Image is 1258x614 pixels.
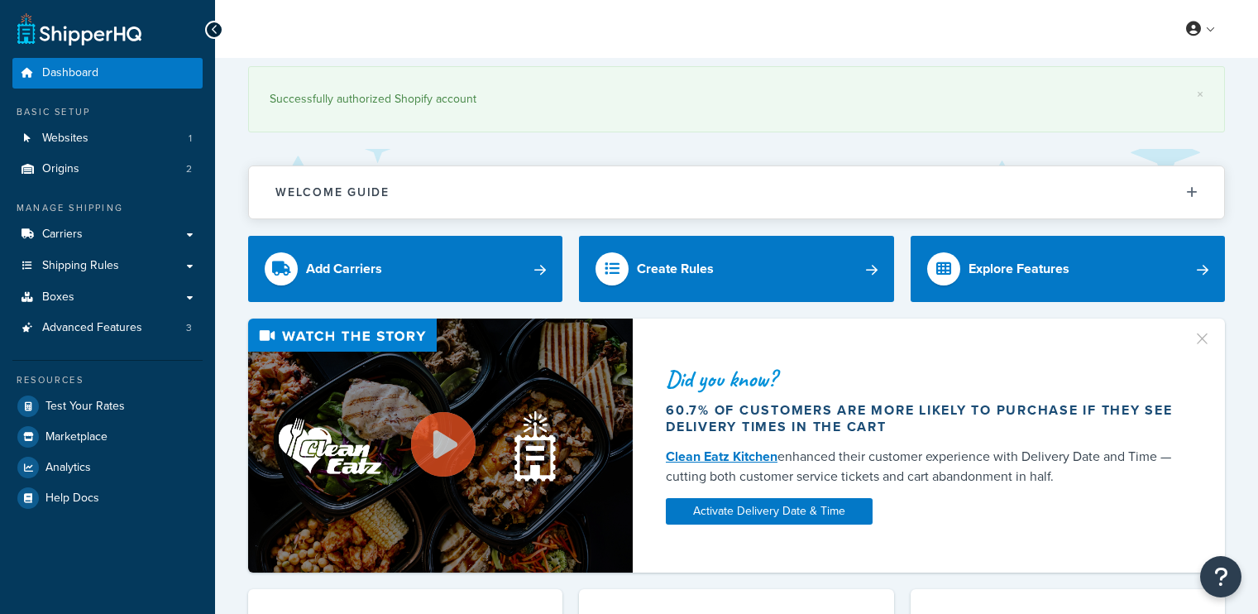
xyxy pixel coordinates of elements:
a: Shipping Rules [12,251,203,281]
span: Help Docs [45,492,99,506]
a: Websites1 [12,123,203,154]
span: Carriers [42,228,83,242]
a: Origins2 [12,154,203,185]
a: Create Rules [579,236,893,302]
button: Open Resource Center [1200,556,1241,597]
a: Help Docs [12,483,203,513]
div: Resources [12,373,203,387]
span: Marketplace [45,430,108,444]
div: Explore Features [969,257,1069,281]
a: Marketplace [12,422,203,452]
a: Explore Features [911,236,1225,302]
a: Add Carriers [248,236,562,302]
li: Origins [12,154,203,185]
div: enhanced their customer experience with Delivery Date and Time — cutting both customer service ti... [666,447,1179,487]
span: Websites [42,132,88,146]
a: Carriers [12,219,203,250]
div: Add Carriers [306,257,382,281]
a: Analytics [12,453,203,482]
img: Video thumbnail [248,319,633,573]
span: 3 [186,321,192,335]
div: Manage Shipping [12,201,203,215]
div: Basic Setup [12,105,203,119]
div: Create Rules [637,257,714,281]
span: Dashboard [42,66,98,80]
div: 60.7% of customers are more likely to purchase if they see delivery times in the cart [666,402,1179,435]
div: Successfully authorized Shopify account [270,88,1203,111]
a: × [1197,88,1203,101]
span: 1 [189,132,192,146]
a: Activate Delivery Date & Time [666,498,873,525]
span: Shipping Rules [42,259,119,273]
span: Analytics [45,461,91,475]
span: Origins [42,162,79,176]
a: Advanced Features3 [12,313,203,343]
span: Advanced Features [42,321,142,335]
button: Welcome Guide [249,166,1224,218]
a: Clean Eatz Kitchen [666,447,777,466]
span: 2 [186,162,192,176]
a: Test Your Rates [12,391,203,421]
li: Websites [12,123,203,154]
span: Boxes [42,290,74,305]
a: Dashboard [12,58,203,89]
li: Advanced Features [12,313,203,343]
h2: Welcome Guide [275,186,390,199]
a: Boxes [12,282,203,313]
span: Test Your Rates [45,400,125,414]
div: Did you know? [666,367,1179,391]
